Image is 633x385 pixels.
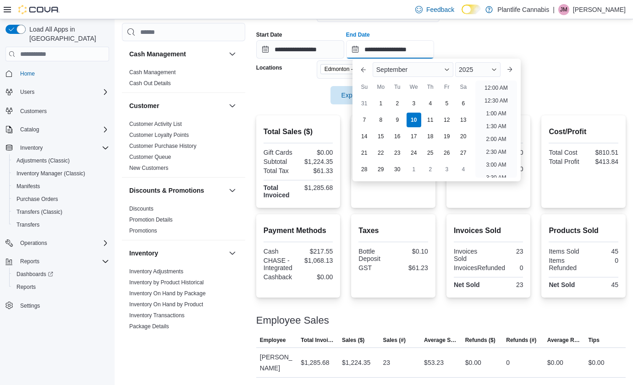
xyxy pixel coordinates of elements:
a: Cash Management [129,69,176,76]
h3: Discounts & Promotions [129,186,204,195]
div: GST [358,264,391,271]
li: 1:30 AM [482,121,510,132]
span: Operations [20,239,47,247]
span: Dashboards [17,271,53,278]
a: Package Details [129,323,169,330]
nav: Complex example [6,63,109,336]
div: InvoicesRefunded [454,264,505,271]
div: Items Sold [549,248,582,255]
a: Customers [17,106,50,117]
div: $217.55 [300,248,333,255]
div: $1,068.13 [300,257,333,264]
span: 2025 [459,66,473,73]
input: Dark Mode [462,5,481,14]
div: day-4 [423,96,438,111]
button: Reports [2,255,113,268]
span: JM [560,4,567,15]
li: 12:00 AM [481,82,512,93]
img: Cova [18,5,60,14]
div: Total Cost [549,149,582,156]
a: Customer Loyalty Points [129,132,189,138]
p: [PERSON_NAME] [573,4,626,15]
button: Transfers (Classic) [9,206,113,218]
span: Customer Queue [129,153,171,161]
strong: Total Invoiced [264,184,290,199]
span: Discounts [129,205,154,212]
button: Operations [17,238,51,249]
span: Employee [260,336,286,344]
div: day-25 [423,146,438,160]
div: 45 [585,281,618,288]
div: [PERSON_NAME] [256,348,297,377]
div: day-23 [390,146,405,160]
a: Discounts [129,206,154,212]
span: Reports [17,256,109,267]
div: $61.23 [395,264,428,271]
span: Customers [20,108,47,115]
button: Inventory Manager (Classic) [9,167,113,180]
a: Promotion Details [129,217,173,223]
h2: Invoices Sold [454,225,523,236]
div: 23 [490,281,523,288]
span: Export [336,86,376,104]
button: Reports [9,281,113,293]
button: Catalog [2,123,113,136]
div: Su [357,80,372,94]
div: $0.00 [300,149,333,156]
span: Transfers [13,219,109,230]
div: day-14 [357,129,372,144]
span: Edmonton - [PERSON_NAME] [325,65,396,74]
div: $1,224.35 [342,357,370,368]
a: Inventory Manager (Classic) [13,168,89,179]
span: Catalog [20,126,39,133]
div: day-7 [357,113,372,127]
span: Package Details [129,323,169,330]
div: day-20 [456,129,471,144]
div: day-3 [440,162,454,177]
div: day-3 [407,96,421,111]
div: day-10 [407,113,421,127]
button: Adjustments (Classic) [9,154,113,167]
li: 2:00 AM [482,134,510,145]
div: 0 [506,357,510,368]
a: Transfers (Classic) [13,206,66,217]
span: Edmonton - Terra Losa [320,64,407,74]
div: day-1 [374,96,388,111]
div: day-19 [440,129,454,144]
div: day-21 [357,146,372,160]
button: Operations [2,237,113,249]
div: We [407,80,421,94]
div: $61.33 [300,167,333,174]
ul: Time [475,81,517,178]
li: 1:00 AM [482,108,510,119]
span: Customers [17,105,109,116]
li: 2:30 AM [482,146,510,157]
p: | [553,4,555,15]
span: Purchase Orders [13,194,109,205]
span: Transfers (Classic) [17,208,62,216]
div: Mo [374,80,388,94]
button: Home [2,67,113,80]
button: Next month [502,62,517,77]
li: 12:30 AM [481,95,512,106]
span: Refunds ($) [465,336,495,344]
h2: Total Sales ($) [264,126,333,137]
a: Cash Out Details [129,80,171,87]
a: Customer Queue [129,154,171,160]
span: Home [17,68,109,79]
div: Fr [440,80,454,94]
div: Total Tax [264,167,297,174]
li: 3:00 AM [482,159,510,170]
span: Settings [17,300,109,311]
div: $53.23 [424,357,444,368]
div: Button. Open the month selector. September is currently selected. [373,62,453,77]
span: Reports [20,258,39,265]
div: Tu [390,80,405,94]
div: day-31 [357,96,372,111]
span: Home [20,70,35,77]
div: day-1 [407,162,421,177]
span: Customer Loyalty Points [129,131,189,139]
a: Customer Purchase History [129,143,197,149]
div: day-4 [456,162,471,177]
div: Button. Open the year selector. 2025 is currently selected. [455,62,501,77]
